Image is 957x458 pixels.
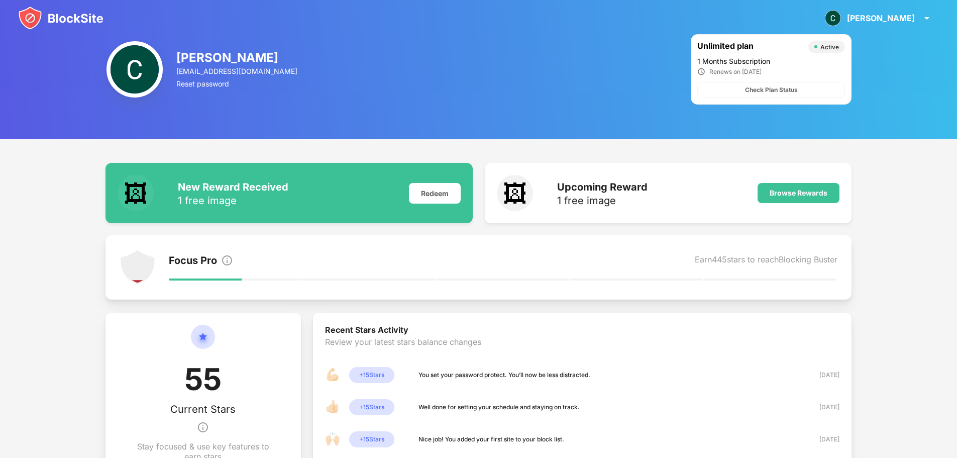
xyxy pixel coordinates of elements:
[709,68,762,75] div: Renews on [DATE]
[804,402,839,412] div: [DATE]
[697,67,705,76] img: clock_ic.svg
[176,67,299,75] div: [EMAIL_ADDRESS][DOMAIN_NAME]
[557,196,648,206] div: 1 free image
[349,399,394,415] div: + 15 Stars
[804,434,839,444] div: [DATE]
[325,337,839,367] div: Review your latest stars balance changes
[820,43,839,51] div: Active
[325,325,839,337] div: Recent Stars Activity
[745,85,798,95] div: Check Plan Status
[697,41,803,53] div: Unlimited plan
[221,254,233,266] img: info.svg
[409,183,461,204] div: Redeem
[825,10,841,26] img: ACg8ocIpfl37MwBXaMFwO1PtTZJI-1seKSx1wwOPQEnYkqfilCvdfg=s96-c
[418,434,564,444] div: Nice job! You added your first site to your block list.
[120,249,156,286] img: points-level-1.svg
[178,181,288,193] div: New Reward Received
[325,431,341,447] div: 🙌🏻
[497,175,533,211] div: 🖼
[178,196,288,206] div: 1 free image
[18,6,103,30] img: blocksite-icon.svg
[557,181,648,193] div: Upcoming Reward
[191,325,215,361] img: circle-star.svg
[107,41,163,98] img: ACg8ocIpfl37MwBXaMFwO1PtTZJI-1seKSx1wwOPQEnYkqfilCvdfg=s96-c
[176,50,299,65] div: [PERSON_NAME]
[170,403,236,415] div: Current Stars
[169,254,217,268] div: Focus Pro
[418,402,580,412] div: Well done for setting your schedule and staying on track.
[325,399,341,415] div: 👍🏻
[184,361,222,403] div: 55
[197,415,209,439] img: info.svg
[325,367,341,383] div: 💪🏻
[418,370,590,380] div: You set your password protect. You’ll now be less distracted.
[695,254,837,268] div: Earn 445 stars to reach Blocking Buster
[770,189,827,197] div: Browse Rewards
[118,175,154,211] div: 🖼
[349,431,394,447] div: + 15 Stars
[804,370,839,380] div: [DATE]
[847,13,915,23] div: [PERSON_NAME]
[176,79,299,88] div: Reset password
[349,367,394,383] div: + 15 Stars
[697,57,845,65] div: 1 Months Subscription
